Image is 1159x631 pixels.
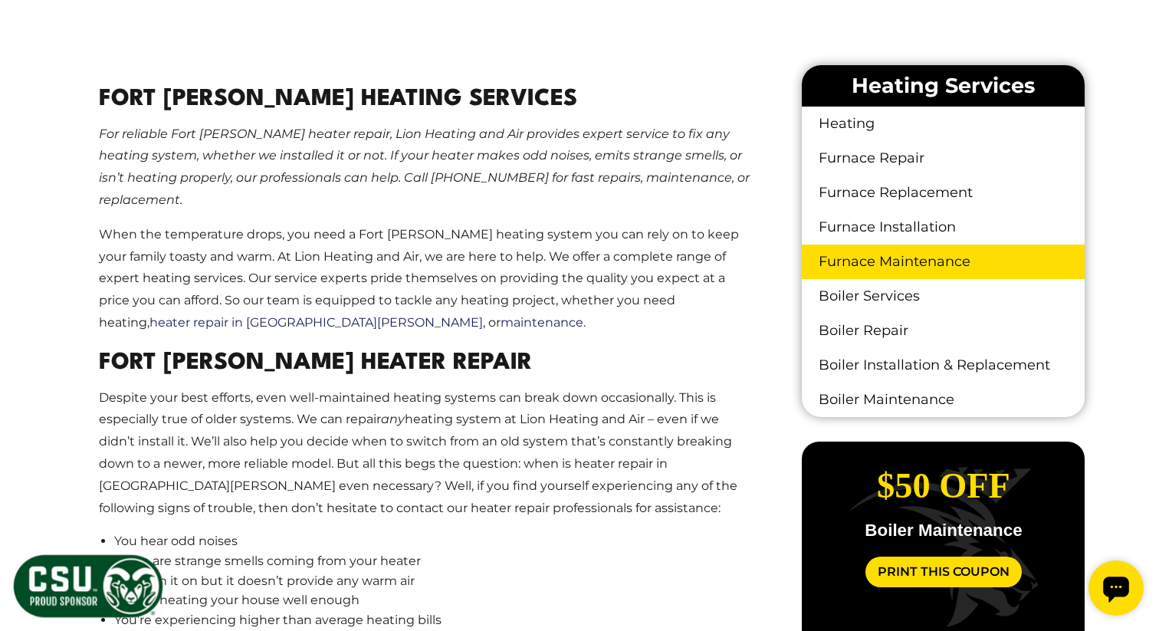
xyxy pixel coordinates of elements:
[114,551,757,571] li: There are strange smells coming from your heater
[802,65,1085,107] li: Heating Services
[99,224,757,334] p: When the temperature drops, you need a Fort [PERSON_NAME] heating system you can rely on to keep ...
[99,387,757,520] p: Despite your best efforts, even well-maintained heating systems can break down occasionally. This...
[802,176,1085,210] a: Furnace Replacement
[6,6,61,61] div: Open chat widget
[114,610,757,630] li: You’re experiencing higher than average heating bills
[802,279,1085,314] a: Boiler Services
[501,315,583,330] a: maintenance
[865,557,1022,587] a: Print This Coupon
[114,590,757,610] li: It’s not heating your house well enough
[114,531,757,551] li: You hear odd noises
[802,245,1085,279] a: Furnace Maintenance
[802,210,1085,245] a: Furnace Installation
[381,412,405,426] em: any
[99,347,757,381] h2: Fort [PERSON_NAME] Heater Repair
[814,522,1073,539] p: Boiler Maintenance
[149,315,483,330] a: heater repair in [GEOGRAPHIC_DATA][PERSON_NAME]
[802,141,1085,176] a: Furnace Repair
[114,571,757,591] li: You turn it on but it doesn’t provide any warm air
[802,348,1085,383] a: Boiler Installation & Replacement
[802,442,1085,612] div: slide 1
[877,466,1010,505] span: $50 off
[802,314,1085,348] a: Boiler Repair
[99,83,757,117] h2: Fort [PERSON_NAME] Heating Services
[11,553,165,619] img: CSU Sponsor Badge
[802,107,1085,141] a: Heating
[802,383,1085,417] a: Boiler Maintenance
[99,127,750,207] em: For reliable Fort [PERSON_NAME] heater repair, Lion Heating and Air provides expert service to fi...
